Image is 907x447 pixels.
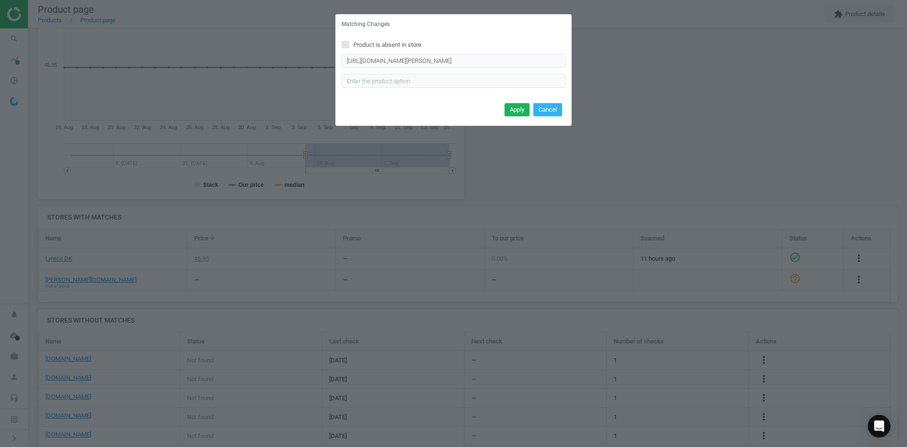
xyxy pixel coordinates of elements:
[342,74,565,88] input: Enter the product option
[342,54,565,68] input: Enter correct product URL
[342,20,390,28] h5: Matching Changes
[505,103,530,116] button: Apply
[868,415,890,438] div: Open Intercom Messenger
[351,41,423,49] span: Product is absent in store
[533,103,562,116] button: Cancel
